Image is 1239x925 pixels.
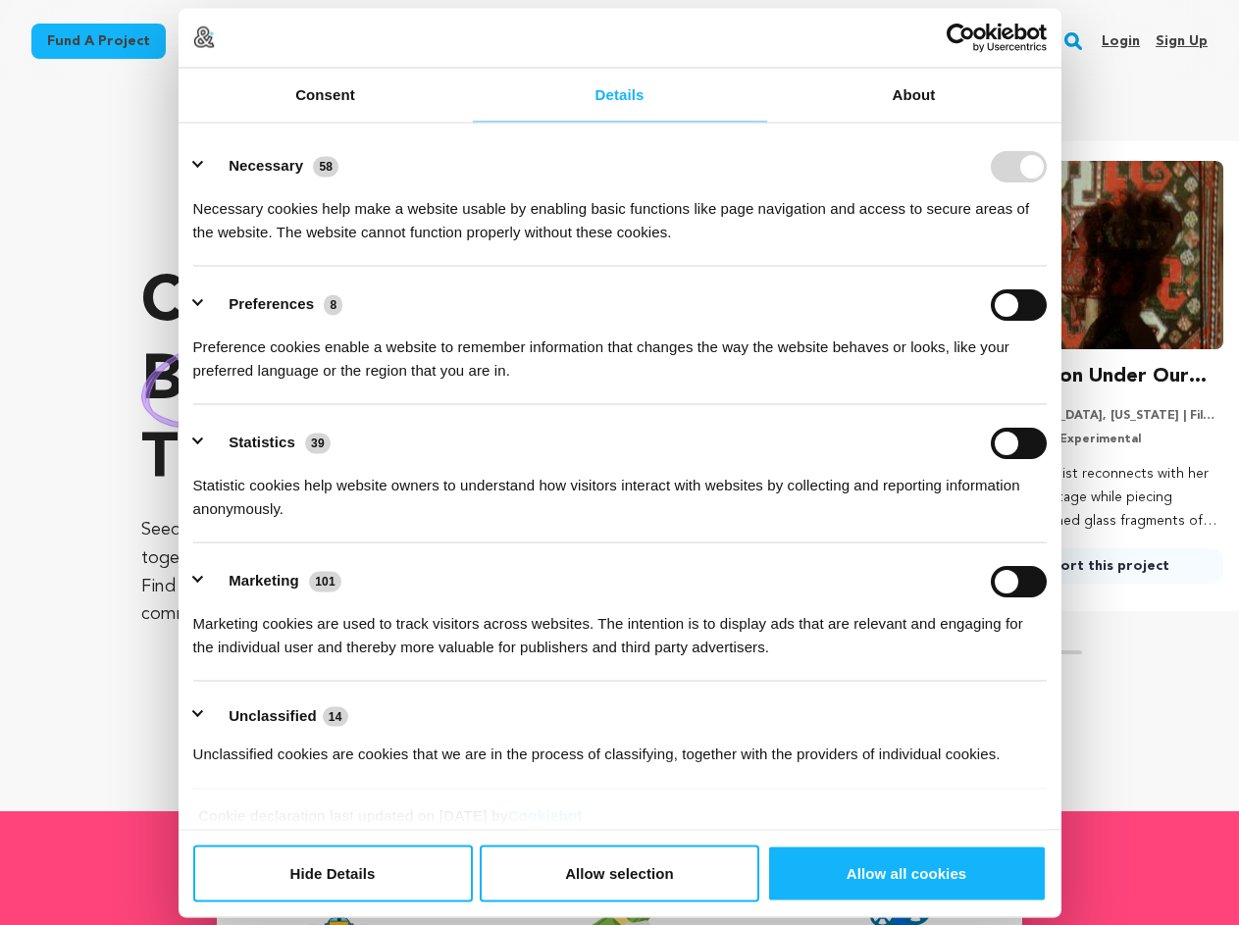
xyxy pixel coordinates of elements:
span: 58 [313,157,338,177]
a: Details [473,68,767,122]
div: Unclassified cookies are cookies that we are in the process of classifying, together with the pro... [193,728,1047,766]
a: About [767,68,1061,122]
a: Consent [179,68,473,122]
div: Statistic cookies help website owners to understand how visitors interact with websites by collec... [193,458,1047,520]
label: Statistics [229,434,295,450]
img: hand sketched image [141,336,322,430]
span: 101 [309,572,341,591]
button: Necessary (58) [193,150,351,181]
button: Unclassified (14) [193,703,360,728]
div: Cookie declaration last updated on [DATE] by [183,803,1056,842]
img: The Dragon Under Our Feet image [971,161,1223,349]
p: A Bay Area artist reconnects with her Armenian heritage while piecing together stained glass frag... [971,463,1223,533]
a: Login [1102,26,1140,57]
p: [GEOGRAPHIC_DATA], [US_STATE] | Film Feature [971,408,1223,424]
p: Seed&Spark is where creators and audiences work together to bring incredible new projects to life... [141,516,567,629]
a: Cookiebot [508,806,583,823]
a: Support this project [971,548,1223,584]
div: Necessary cookies help make a website usable by enabling basic functions like page navigation and... [193,181,1047,243]
label: Marketing [229,572,299,589]
p: Crowdfunding that . [141,265,567,500]
span: 14 [323,706,348,726]
button: Statistics (39) [193,427,343,458]
span: 39 [305,434,331,453]
div: Preference cookies enable a website to remember information that changes the way the website beha... [193,320,1047,382]
span: 8 [324,295,342,315]
button: Hide Details [193,845,473,901]
a: Sign up [1156,26,1208,57]
label: Necessary [229,157,303,174]
img: logo [193,26,215,48]
h3: The Dragon Under Our Feet [971,361,1223,392]
a: Fund a project [31,24,166,59]
a: Usercentrics Cookiebot - opens in a new window [875,23,1047,52]
button: Marketing (101) [193,565,354,596]
label: Preferences [229,295,314,312]
button: Preferences (8) [193,288,355,320]
p: Documentary, Experimental [971,432,1223,447]
div: Marketing cookies are used to track visitors across websites. The intention is to display ads tha... [193,596,1047,658]
button: Allow all cookies [767,845,1047,901]
button: Allow selection [480,845,759,901]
